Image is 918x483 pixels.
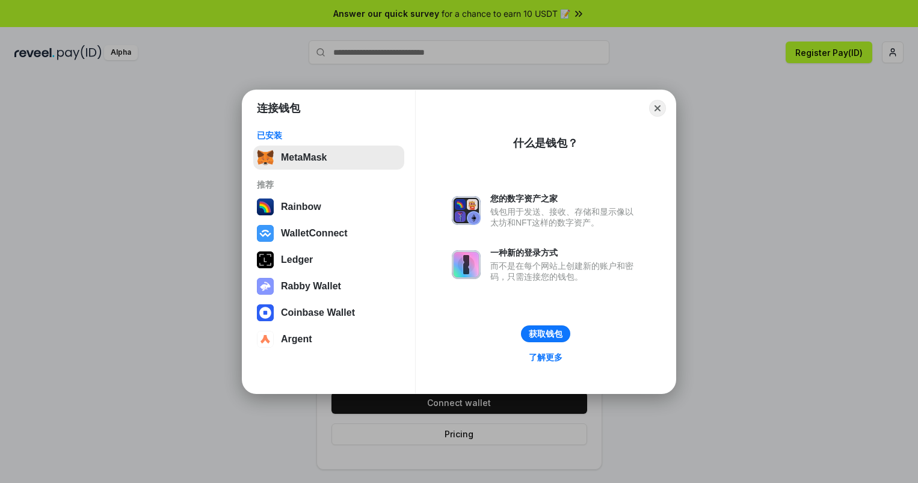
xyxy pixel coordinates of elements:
div: Coinbase Wallet [281,307,355,318]
div: 您的数字资产之家 [490,193,639,204]
img: svg+xml,%3Csvg%20width%3D%2228%22%20height%3D%2228%22%20viewBox%3D%220%200%2028%2028%22%20fill%3D... [257,225,274,242]
img: svg+xml,%3Csvg%20width%3D%22120%22%20height%3D%22120%22%20viewBox%3D%220%200%20120%20120%22%20fil... [257,198,274,215]
img: svg+xml,%3Csvg%20xmlns%3D%22http%3A%2F%2Fwww.w3.org%2F2000%2Fsvg%22%20fill%3D%22none%22%20viewBox... [452,196,481,225]
div: Rainbow [281,202,321,212]
div: MetaMask [281,152,327,163]
button: Ledger [253,248,404,272]
button: Rainbow [253,195,404,219]
div: 已安装 [257,130,401,141]
button: WalletConnect [253,221,404,245]
div: 一种新的登录方式 [490,247,639,258]
div: WalletConnect [281,228,348,239]
div: Ledger [281,254,313,265]
button: MetaMask [253,146,404,170]
button: Close [649,100,666,117]
div: Rabby Wallet [281,281,341,292]
div: 什么是钱包？ [513,136,578,150]
div: 获取钱包 [529,328,562,339]
button: Coinbase Wallet [253,301,404,325]
h1: 连接钱包 [257,101,300,115]
div: 钱包用于发送、接收、存储和显示像以太坊和NFT这样的数字资产。 [490,206,639,228]
div: 推荐 [257,179,401,190]
button: Argent [253,327,404,351]
img: svg+xml,%3Csvg%20width%3D%2228%22%20height%3D%2228%22%20viewBox%3D%220%200%2028%2028%22%20fill%3D... [257,304,274,321]
img: svg+xml,%3Csvg%20width%3D%2228%22%20height%3D%2228%22%20viewBox%3D%220%200%2028%2028%22%20fill%3D... [257,331,274,348]
img: svg+xml,%3Csvg%20xmlns%3D%22http%3A%2F%2Fwww.w3.org%2F2000%2Fsvg%22%20fill%3D%22none%22%20viewBox... [452,250,481,279]
div: 而不是在每个网站上创建新的账户和密码，只需连接您的钱包。 [490,260,639,282]
div: Argent [281,334,312,345]
img: svg+xml,%3Csvg%20xmlns%3D%22http%3A%2F%2Fwww.w3.org%2F2000%2Fsvg%22%20width%3D%2228%22%20height%3... [257,251,274,268]
button: Rabby Wallet [253,274,404,298]
img: svg+xml,%3Csvg%20xmlns%3D%22http%3A%2F%2Fwww.w3.org%2F2000%2Fsvg%22%20fill%3D%22none%22%20viewBox... [257,278,274,295]
a: 了解更多 [522,349,570,365]
div: 了解更多 [529,352,562,363]
button: 获取钱包 [521,325,570,342]
img: svg+xml,%3Csvg%20fill%3D%22none%22%20height%3D%2233%22%20viewBox%3D%220%200%2035%2033%22%20width%... [257,149,274,166]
